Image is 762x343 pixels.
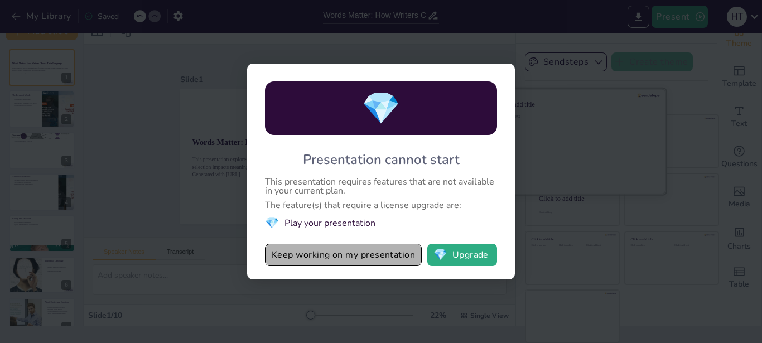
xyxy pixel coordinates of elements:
[361,87,401,130] span: diamond
[427,244,497,266] button: diamondUpgrade
[265,215,279,230] span: diamond
[433,249,447,260] span: diamond
[265,244,422,266] button: Keep working on my presentation
[265,201,497,210] div: The feature(s) that require a license upgrade are:
[303,151,460,168] div: Presentation cannot start
[265,177,497,195] div: This presentation requires features that are not available in your current plan.
[265,215,497,230] li: Play your presentation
